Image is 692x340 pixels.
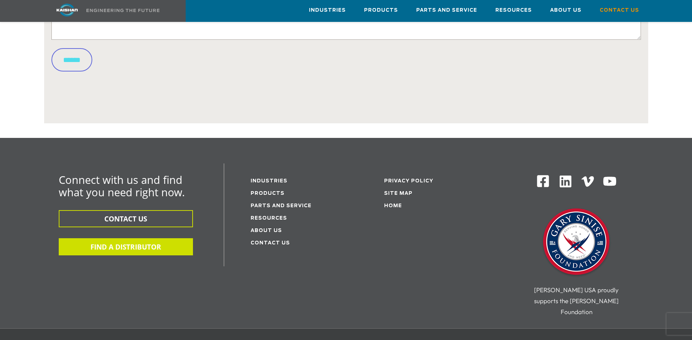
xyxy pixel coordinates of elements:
a: Resources [251,216,287,221]
a: Parts and Service [416,0,477,20]
button: CONTACT US [59,210,193,227]
a: Privacy Policy [384,179,433,183]
span: Connect with us and find what you need right now. [59,173,185,199]
a: Home [384,204,402,208]
a: Site Map [384,191,413,196]
span: Contact Us [600,6,639,15]
span: [PERSON_NAME] USA proudly supports the [PERSON_NAME] Foundation [534,286,619,316]
a: Parts and service [251,204,312,208]
img: kaishan logo [40,4,94,16]
a: Contact Us [600,0,639,20]
span: Products [364,6,398,15]
img: Facebook [536,174,550,188]
span: Industries [309,6,346,15]
span: Parts and Service [416,6,477,15]
img: Engineering the future [86,9,159,12]
span: Resources [495,6,532,15]
a: Products [364,0,398,20]
button: FIND A DISTRIBUTOR [59,238,193,255]
img: Gary Sinise Foundation [540,206,613,279]
a: Industries [309,0,346,20]
span: About Us [550,6,581,15]
img: Linkedin [558,174,573,189]
a: About Us [251,228,282,233]
a: Resources [495,0,532,20]
img: Vimeo [581,176,594,187]
a: Products [251,191,285,196]
a: About Us [550,0,581,20]
a: Industries [251,179,287,183]
a: Contact Us [251,241,290,246]
img: Youtube [603,174,617,189]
